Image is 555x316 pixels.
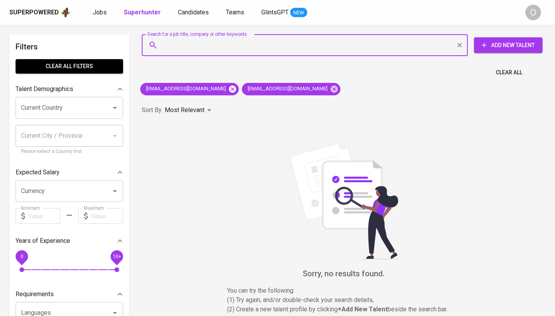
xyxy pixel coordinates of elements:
input: Value [28,208,60,224]
h6: Filters [16,40,123,53]
p: Years of Experience [16,236,70,246]
span: [EMAIL_ADDRESS][DOMAIN_NAME] [140,85,231,93]
h6: Sorry, no results found. [142,267,546,280]
button: Open [109,186,120,197]
span: Teams [226,9,244,16]
button: Add New Talent [474,37,543,53]
span: Add New Talent [480,40,536,50]
div: Expected Salary [16,165,123,180]
button: Clear All filters [16,59,123,74]
span: NEW [290,9,307,17]
div: Most Relevant [165,103,214,118]
span: 0 [20,254,23,259]
p: Requirements [16,290,54,299]
p: Talent Demographics [16,84,73,94]
p: (2) Create a new talent profile by clicking beside the search bar. [227,305,461,314]
a: Superpoweredapp logo [9,7,71,18]
a: Superhunter [124,8,162,18]
input: Value [91,208,123,224]
img: file_searching.svg [285,142,402,259]
div: Requirements [16,286,123,302]
button: Clear All [493,65,525,80]
p: You can try the following : [227,286,461,295]
a: Jobs [93,8,108,18]
div: [EMAIL_ADDRESS][DOMAIN_NAME] [140,83,239,95]
div: [EMAIL_ADDRESS][DOMAIN_NAME] [242,83,340,95]
button: Clear [454,40,465,51]
b: + Add New Talent [338,305,388,313]
div: O [525,5,541,20]
a: Teams [226,8,246,18]
span: Clear All [496,68,522,77]
a: GlintsGPT NEW [261,8,307,18]
button: Open [109,102,120,113]
span: 10+ [113,254,121,259]
div: Talent Demographics [16,81,123,97]
span: Jobs [93,9,107,16]
div: Years of Experience [16,233,123,249]
p: (1) Try again, and/or double-check your search details, [227,295,461,305]
span: Candidates [178,9,209,16]
p: Please select a Country first [21,148,118,156]
span: Clear All filters [22,61,117,71]
p: Most Relevant [165,105,204,115]
b: Superhunter [124,9,161,16]
p: Sort By [142,105,162,115]
div: Superpowered [9,8,59,17]
img: app logo [60,7,71,18]
p: Expected Salary [16,168,60,177]
span: GlintsGPT [261,9,289,16]
a: Candidates [178,8,210,18]
span: [EMAIL_ADDRESS][DOMAIN_NAME] [242,85,332,93]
